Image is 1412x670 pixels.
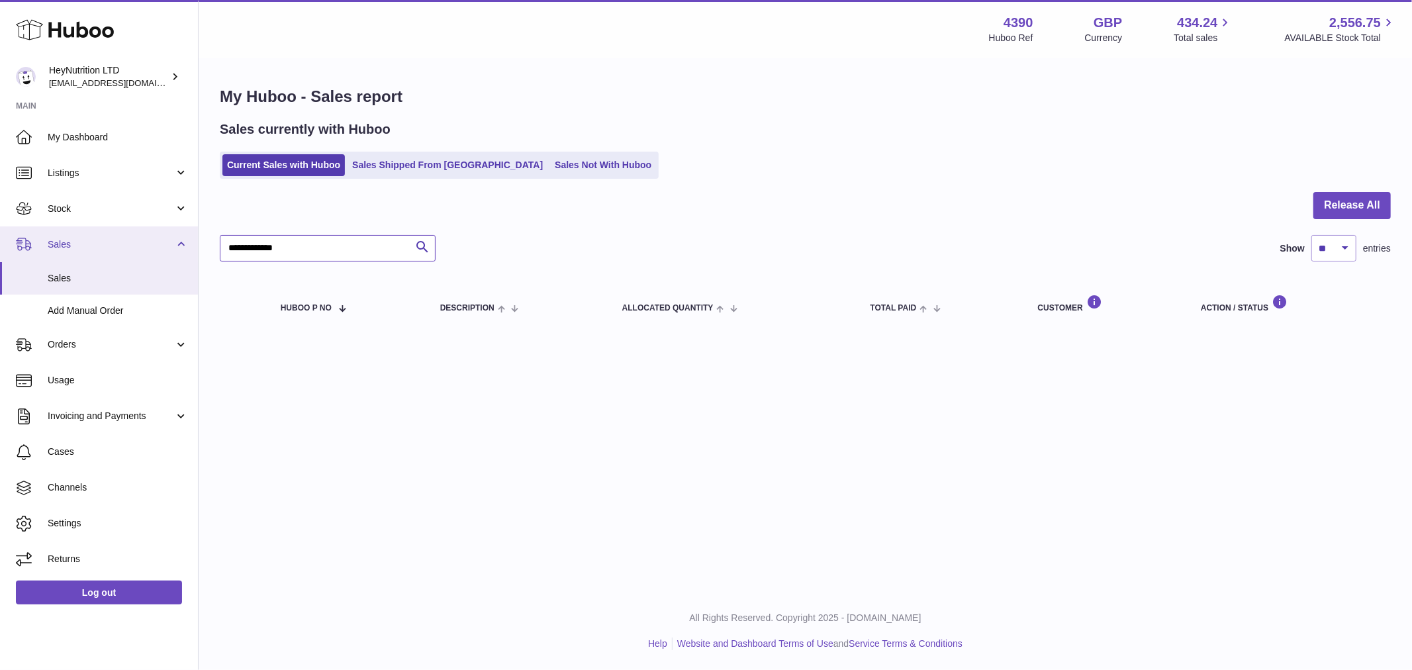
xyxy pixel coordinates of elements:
[220,86,1391,107] h1: My Huboo - Sales report
[1284,14,1396,44] a: 2,556.75 AVAILABLE Stock Total
[1174,14,1233,44] a: 434.24 Total sales
[989,32,1033,44] div: Huboo Ref
[48,517,188,530] span: Settings
[49,64,168,89] div: HeyNutrition LTD
[1038,295,1174,312] div: Customer
[1177,14,1217,32] span: 434.24
[1329,14,1381,32] span: 2,556.75
[440,304,494,312] span: Description
[673,638,963,650] li: and
[48,238,174,251] span: Sales
[48,203,174,215] span: Stock
[1313,192,1391,219] button: Release All
[220,120,391,138] h2: Sales currently with Huboo
[1280,242,1305,255] label: Show
[871,304,917,312] span: Total paid
[648,638,667,649] a: Help
[1094,14,1122,32] strong: GBP
[849,638,963,649] a: Service Terms & Conditions
[16,67,36,87] img: info@heynutrition.com
[48,374,188,387] span: Usage
[281,304,332,312] span: Huboo P no
[48,338,174,351] span: Orders
[48,410,174,422] span: Invoicing and Payments
[48,167,174,179] span: Listings
[49,77,195,88] span: [EMAIL_ADDRESS][DOMAIN_NAME]
[1363,242,1391,255] span: entries
[348,154,547,176] a: Sales Shipped From [GEOGRAPHIC_DATA]
[1284,32,1396,44] span: AVAILABLE Stock Total
[48,481,188,494] span: Channels
[48,305,188,317] span: Add Manual Order
[48,131,188,144] span: My Dashboard
[550,154,656,176] a: Sales Not With Huboo
[677,638,833,649] a: Website and Dashboard Terms of Use
[222,154,345,176] a: Current Sales with Huboo
[1174,32,1233,44] span: Total sales
[1201,295,1378,312] div: Action / Status
[48,553,188,565] span: Returns
[48,446,188,458] span: Cases
[48,272,188,285] span: Sales
[16,581,182,604] a: Log out
[622,304,714,312] span: ALLOCATED Quantity
[209,612,1401,624] p: All Rights Reserved. Copyright 2025 - [DOMAIN_NAME]
[1085,32,1123,44] div: Currency
[1004,14,1033,32] strong: 4390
